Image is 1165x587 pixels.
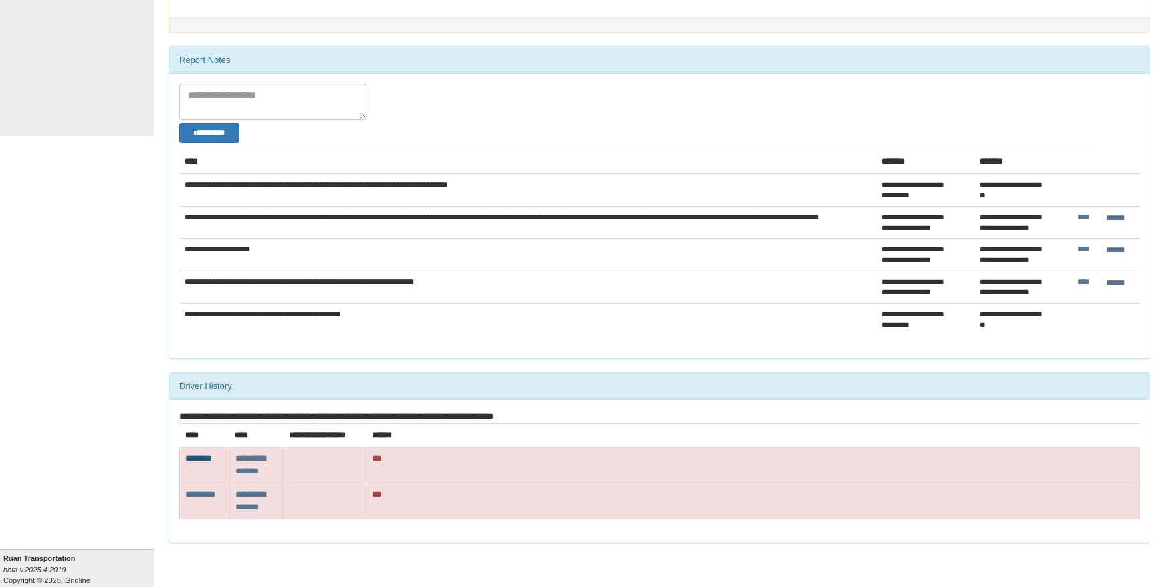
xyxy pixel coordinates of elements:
div: Copyright © 2025, Gridline [3,553,154,586]
div: Driver History [169,373,1150,400]
i: beta v.2025.4.2019 [3,566,66,574]
button: Change Filter Options [179,123,239,143]
b: Ruan Transportation [3,554,76,562]
div: Report Notes [169,47,1150,74]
